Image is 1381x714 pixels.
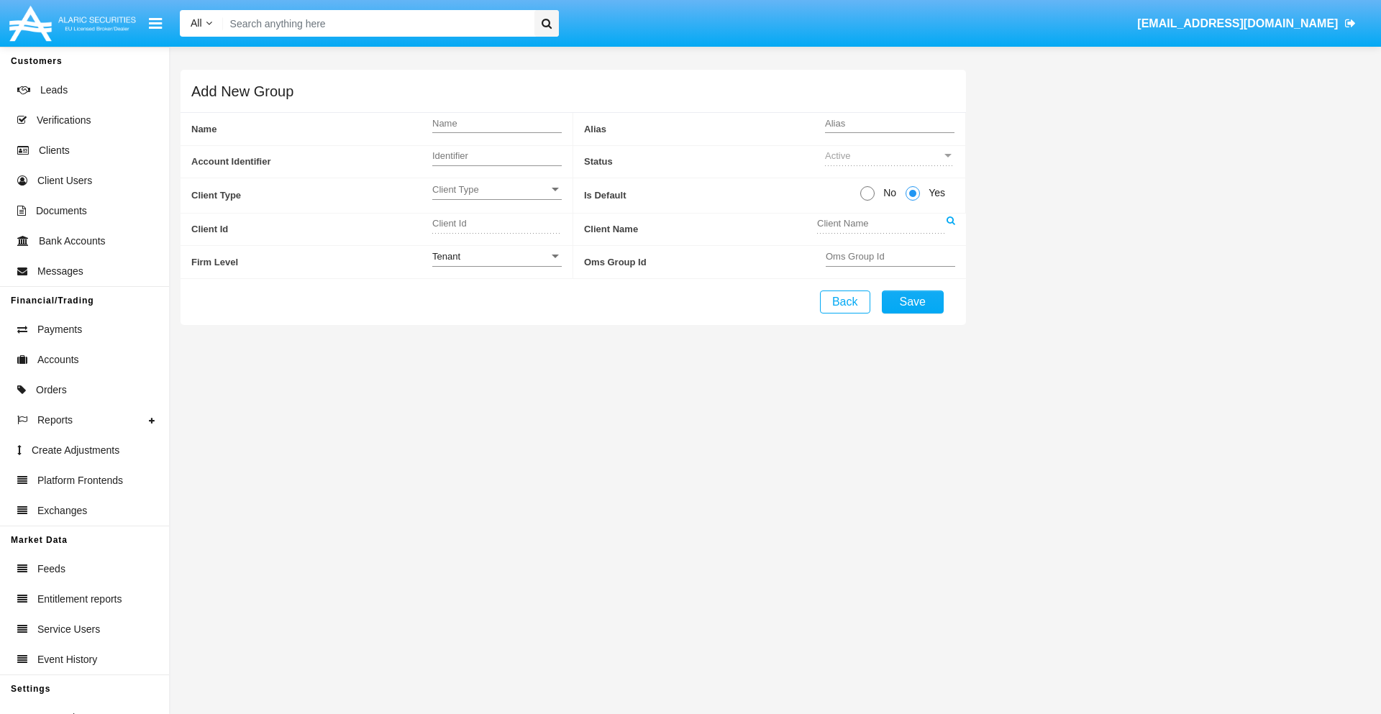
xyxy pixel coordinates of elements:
span: Tenant [432,251,460,262]
span: Verifications [37,113,91,128]
span: Client Users [37,173,92,188]
span: Yes [920,186,949,201]
button: Save [882,290,944,313]
span: Payments [37,322,82,337]
span: Reports [37,413,73,428]
span: Entitlement reports [37,592,122,607]
a: [EMAIL_ADDRESS][DOMAIN_NAME] [1131,4,1363,44]
span: Documents [36,203,87,219]
span: Exchanges [37,503,87,518]
span: Client Id [191,214,432,246]
span: Platform Frontends [37,473,123,488]
span: Messages [37,264,83,279]
span: Clients [39,143,70,158]
span: Active [825,150,850,161]
span: Orders [36,383,67,398]
span: Event History [37,652,97,667]
span: Oms Group Id [584,246,826,278]
span: Feeds [37,562,65,577]
span: [EMAIL_ADDRESS][DOMAIN_NAME] [1137,17,1338,29]
span: Alias [584,113,825,145]
span: Is Default [584,178,860,212]
span: Leads [40,83,68,98]
button: Back [820,290,870,313]
h5: Add New Group [191,86,293,97]
span: Firm Level [191,246,432,278]
span: Account Identifier [191,146,432,178]
span: Service Users [37,622,100,637]
span: Status [584,146,825,178]
span: Client Type [432,183,549,196]
a: All [180,16,223,31]
span: Client Name [584,214,817,246]
span: Bank Accounts [39,234,106,249]
span: Name [191,113,432,145]
span: All [191,17,202,29]
span: Accounts [37,352,79,367]
span: Client Type [191,178,432,212]
img: Logo image [7,2,138,45]
span: No [875,186,900,201]
span: Create Adjustments [32,443,119,458]
input: Search [223,10,529,37]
